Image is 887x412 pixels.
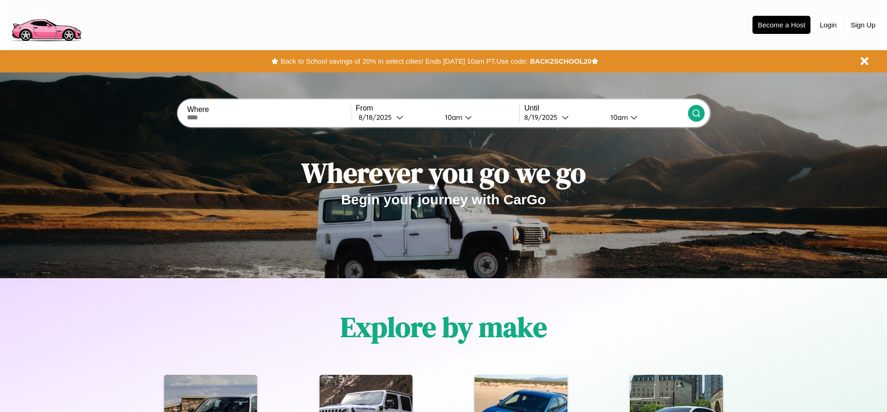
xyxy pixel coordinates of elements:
button: 8/18/2025 [356,112,437,122]
button: 10am [437,112,519,122]
div: 10am [440,113,465,122]
div: 10am [606,113,630,122]
button: 10am [603,112,688,122]
div: 8 / 18 / 2025 [359,113,396,122]
button: Back to School savings of 20% in select cities! Ends [DATE] 10am PT.Use code: [278,55,530,68]
label: Where [187,105,350,114]
img: logo [7,5,85,44]
label: From [356,104,519,112]
b: BACK2SCHOOL20 [530,57,591,65]
button: Become a Host [752,16,810,34]
button: Login [815,16,842,33]
label: Until [524,104,688,112]
button: Sign Up [846,16,880,33]
h1: Explore by make [341,308,547,346]
div: 8 / 19 / 2025 [524,113,562,122]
